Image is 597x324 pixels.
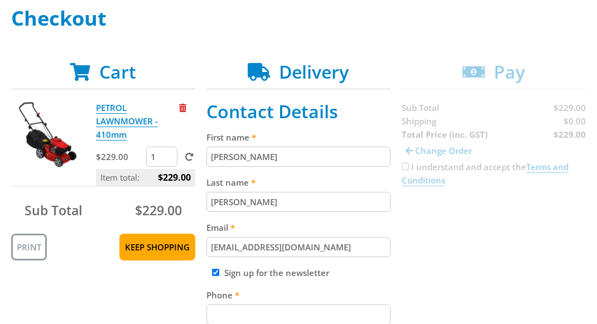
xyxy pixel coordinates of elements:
[206,130,391,144] label: First name
[135,201,182,219] span: $229.00
[119,234,195,260] a: Keep Shopping
[206,192,391,212] input: Please enter your last name.
[206,176,391,189] label: Last name
[206,101,391,122] h2: Contact Details
[206,237,391,257] input: Please enter your email address.
[179,102,186,113] a: Remove from cart
[11,234,47,260] a: Print
[99,60,136,84] span: Cart
[279,60,349,84] span: Delivery
[206,147,391,167] input: Please enter your first name.
[96,169,195,186] p: Item total:
[96,102,158,141] a: PETROL LAWNMOWER - 410mm
[206,221,391,234] label: Email
[96,150,145,163] p: $229.00
[25,201,82,219] span: Sub Total
[224,267,329,278] label: Sign up for the newsletter
[206,288,391,302] label: Phone
[11,7,586,30] h1: Checkout
[15,101,81,168] img: PETROL LAWNMOWER - 410mm
[158,169,191,186] span: $229.00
